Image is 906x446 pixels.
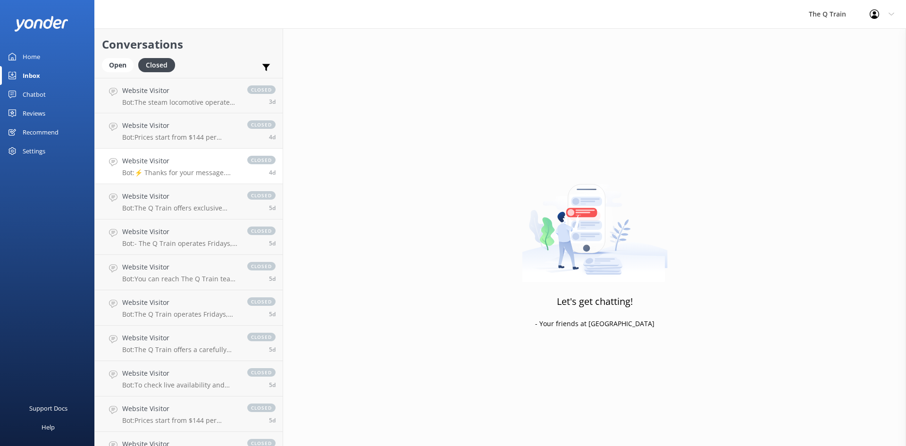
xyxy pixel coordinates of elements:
p: Bot: Prices start from $144 per person. For more details on current pricing and inclusions, visit... [122,416,238,425]
div: Home [23,47,40,66]
div: Support Docs [29,399,67,418]
a: Website VisitorBot:To check live availability and book your experience, please visit [URL][DOMAIN... [95,361,283,396]
h3: Let's get chatting! [557,294,633,309]
a: Website VisitorBot:The Q Train offers a carefully designed degustation experience that includes v... [95,326,283,361]
h4: Website Visitor [122,368,238,379]
span: Sep 18 2025 09:47am (UTC +10:00) Australia/Sydney [269,275,276,283]
div: Open [102,58,134,72]
span: Sep 18 2025 10:03am (UTC +10:00) Australia/Sydney [269,239,276,247]
p: - Your friends at [GEOGRAPHIC_DATA] [535,319,654,329]
span: closed [247,120,276,129]
h4: Website Visitor [122,120,238,131]
span: Sep 17 2025 05:41pm (UTC +10:00) Australia/Sydney [269,381,276,389]
p: Bot: The steam locomotive operates on select weekends throughout the year, typically from [DATE] ... [122,98,238,107]
a: Website VisitorBot:⚡ Thanks for your message. Please contact us on the form below so we can answe... [95,149,283,184]
h4: Website Visitor [122,262,238,272]
p: Bot: To check live availability and book your experience, please visit [URL][DOMAIN_NAME]. [122,381,238,389]
img: yonder-white-logo.png [14,16,68,32]
img: artwork of a man stealing a conversation from at giant smartphone [522,164,668,282]
span: closed [247,85,276,94]
p: Bot: - The Q Train operates Fridays, Saturdays, and Sundays all year round. It does not operate o... [122,239,238,248]
div: Help [42,418,55,437]
span: Sep 18 2025 10:44am (UTC +10:00) Australia/Sydney [269,204,276,212]
a: Closed [138,59,180,70]
p: Bot: The Q Train operates Fridays, Saturdays, and Sundays all year round, except on Public Holida... [122,310,238,319]
p: Bot: The Q Train offers a carefully designed degustation experience that includes vegan alteratio... [122,345,238,354]
a: Website VisitorBot:The Q Train offers exclusive carriage hire for private functions, including bi... [95,184,283,219]
span: closed [247,404,276,412]
div: Settings [23,142,45,160]
span: Sep 19 2025 07:39pm (UTC +10:00) Australia/Sydney [269,98,276,106]
a: Website VisitorBot:You can reach The Q Train team on [PHONE_NUMBER] or email [EMAIL_ADDRESS][DOMA... [95,255,283,290]
p: Bot: Prices start from $144 per person, with several dining options to choose from. To explore cu... [122,133,238,142]
h4: Website Visitor [122,404,238,414]
div: Chatbot [23,85,46,104]
h4: Website Visitor [122,297,238,308]
span: closed [247,191,276,200]
a: Open [102,59,138,70]
p: Bot: The Q Train offers exclusive carriage hire for private functions, including birthdays. To le... [122,204,238,212]
h4: Website Visitor [122,333,238,343]
span: Sep 18 2025 08:01am (UTC +10:00) Australia/Sydney [269,310,276,318]
p: Bot: ⚡ Thanks for your message. Please contact us on the form below so we can answer your question. [122,168,238,177]
span: closed [247,262,276,270]
a: Website VisitorBot:The steam locomotive operates on select weekends throughout the year, typicall... [95,78,283,113]
span: Sep 17 2025 06:52pm (UTC +10:00) Australia/Sydney [269,345,276,353]
span: Sep 18 2025 08:22pm (UTC +10:00) Australia/Sydney [269,133,276,141]
span: closed [247,297,276,306]
a: Website VisitorBot:- The Q Train operates Fridays, Saturdays, and Sundays all year round. It does... [95,219,283,255]
span: closed [247,368,276,377]
h4: Website Visitor [122,85,238,96]
div: Recommend [23,123,59,142]
h2: Conversations [102,35,276,53]
h4: Website Visitor [122,191,238,202]
a: Website VisitorBot:Prices start from $144 per person. For more details on current pricing and inc... [95,396,283,432]
a: Website VisitorBot:The Q Train operates Fridays, Saturdays, and Sundays all year round, except on... [95,290,283,326]
p: Bot: You can reach The Q Train team on [PHONE_NUMBER] or email [EMAIL_ADDRESS][DOMAIN_NAME]. For ... [122,275,238,283]
h4: Website Visitor [122,156,238,166]
div: Inbox [23,66,40,85]
div: Reviews [23,104,45,123]
span: Sep 17 2025 03:59pm (UTC +10:00) Australia/Sydney [269,416,276,424]
span: Sep 18 2025 07:06pm (UTC +10:00) Australia/Sydney [269,168,276,177]
span: closed [247,333,276,341]
h4: Website Visitor [122,227,238,237]
a: Website VisitorBot:Prices start from $144 per person, with several dining options to choose from.... [95,113,283,149]
div: Closed [138,58,175,72]
span: closed [247,156,276,164]
span: closed [247,227,276,235]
